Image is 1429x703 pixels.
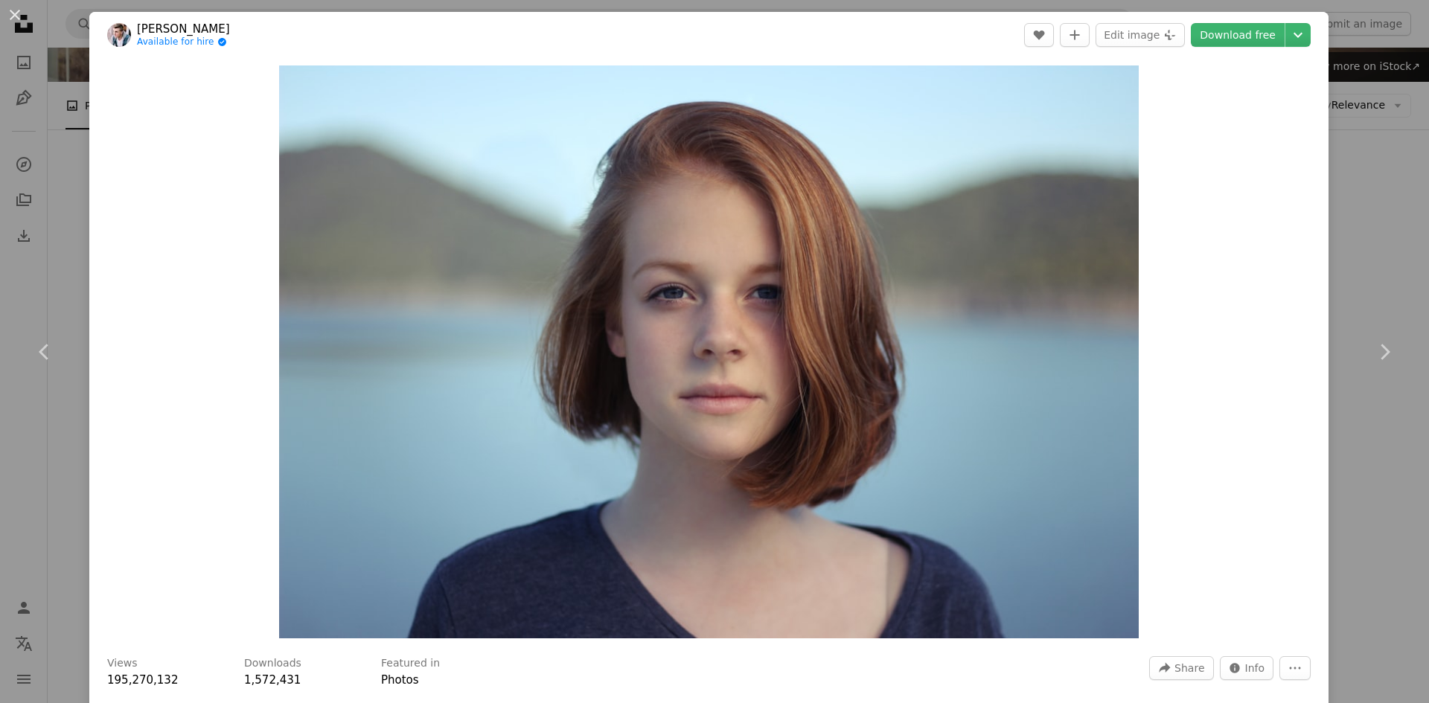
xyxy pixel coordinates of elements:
[137,36,230,48] a: Available for hire
[137,22,230,36] a: [PERSON_NAME]
[244,656,301,671] h3: Downloads
[1096,23,1185,47] button: Edit image
[279,65,1139,638] img: shallow focus photography of woman outdoor during day
[107,23,131,47] img: Go to Christopher Campbell's profile
[1245,657,1265,679] span: Info
[107,656,138,671] h3: Views
[1220,656,1274,680] button: Stats about this image
[107,673,178,687] span: 195,270,132
[381,673,419,687] a: Photos
[1024,23,1054,47] button: Like
[1060,23,1090,47] button: Add to Collection
[1174,657,1204,679] span: Share
[1149,656,1213,680] button: Share this image
[279,65,1139,638] button: Zoom in on this image
[1191,23,1285,47] a: Download free
[1340,280,1429,423] a: Next
[381,656,440,671] h3: Featured in
[1279,656,1311,680] button: More Actions
[1285,23,1311,47] button: Choose download size
[244,673,301,687] span: 1,572,431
